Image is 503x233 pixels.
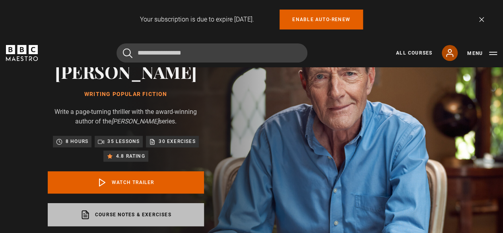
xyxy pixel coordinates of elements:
p: Write a page-turning thriller with the award-winning author of the series. [48,107,204,126]
h2: [PERSON_NAME] [48,61,204,82]
a: Watch Trailer [48,171,204,194]
h1: Writing Popular Fiction [48,91,204,98]
a: Course notes & exercises [48,203,204,226]
input: Search [117,43,307,63]
svg: BBC Maestro [6,45,38,61]
a: All Courses [396,49,432,57]
a: Enable auto-renew [280,10,363,29]
p: Your subscription is due to expire [DATE]. [140,15,254,24]
i: [PERSON_NAME] [111,117,159,125]
button: Toggle navigation [467,49,497,57]
p: 35 lessons [107,137,140,145]
p: 8 hours [66,137,88,145]
button: Submit the search query [123,48,132,58]
p: 4.8 rating [116,152,145,160]
p: 30 exercises [159,137,195,145]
